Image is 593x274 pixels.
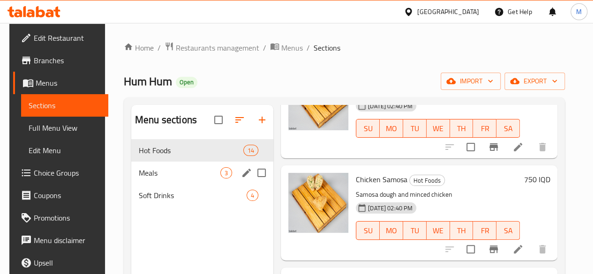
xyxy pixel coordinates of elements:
[124,71,172,92] span: Hum Hum
[500,224,516,237] span: SA
[427,221,450,240] button: WE
[36,77,101,89] span: Menus
[441,73,501,90] button: import
[307,42,310,53] li: /
[417,7,479,17] div: [GEOGRAPHIC_DATA]
[288,173,348,233] img: Chicken Samosa
[314,42,340,53] span: Sections
[124,42,565,54] nav: breadcrumb
[454,122,470,135] span: TH
[131,135,273,210] nav: Menu sections
[135,113,197,127] h2: Menu sections
[524,173,550,186] h6: 750 IQD
[13,207,108,229] a: Promotions
[131,184,273,207] div: Soft Drinks4
[13,184,108,207] a: Coupons
[380,221,403,240] button: MO
[13,162,108,184] a: Choice Groups
[430,122,446,135] span: WE
[243,145,258,156] div: items
[576,7,582,17] span: M
[34,190,101,201] span: Coupons
[364,204,416,213] span: [DATE] 02:40 PM
[247,191,258,200] span: 4
[176,42,259,53] span: Restaurants management
[383,224,399,237] span: MO
[139,145,243,156] span: Hot Foods
[383,122,399,135] span: MO
[34,32,101,44] span: Edit Restaurant
[244,146,258,155] span: 14
[165,42,259,54] a: Restaurants management
[356,172,407,186] span: Chicken Samosa
[21,139,108,162] a: Edit Menu
[139,190,247,201] span: Soft Drinks
[473,119,496,138] button: FR
[21,117,108,139] a: Full Menu View
[270,42,303,54] a: Menus
[504,73,565,90] button: export
[380,119,403,138] button: MO
[450,119,473,138] button: TH
[281,42,303,53] span: Menus
[360,224,376,237] span: SU
[454,224,470,237] span: TH
[13,72,108,94] a: Menus
[430,224,446,237] span: WE
[29,100,101,111] span: Sections
[427,119,450,138] button: WE
[13,49,108,72] a: Branches
[13,27,108,49] a: Edit Restaurant
[512,141,524,153] a: Edit menu item
[34,212,101,223] span: Promotions
[34,257,101,268] span: Upsell
[409,175,445,186] div: Hot Foods
[221,169,232,178] span: 3
[496,221,520,240] button: SA
[240,166,254,180] button: edit
[247,190,258,201] div: items
[461,239,480,259] span: Select to update
[21,94,108,117] a: Sections
[407,122,423,135] span: TU
[158,42,161,53] li: /
[209,110,228,130] span: Select all sections
[512,244,524,255] a: Edit menu item
[34,55,101,66] span: Branches
[477,122,493,135] span: FR
[496,119,520,138] button: SA
[124,42,154,53] a: Home
[29,122,101,133] span: Full Menu View
[461,137,480,157] span: Select to update
[512,75,557,87] span: export
[131,162,273,184] div: Meals3edit
[13,229,108,252] a: Menu disclaimer
[34,167,101,178] span: Choice Groups
[473,221,496,240] button: FR
[482,136,505,158] button: Branch-specific-item
[356,189,520,200] p: Samosa dough and minced chicken
[407,224,423,237] span: TU
[13,252,108,274] a: Upsell
[176,78,197,86] span: Open
[410,175,444,186] span: Hot Foods
[34,235,101,246] span: Menu disclaimer
[531,136,554,158] button: delete
[139,167,220,178] span: Meals
[364,102,416,111] span: [DATE] 02:40 PM
[356,119,380,138] button: SU
[131,139,273,162] div: Hot Foods14
[228,109,251,131] span: Sort sections
[477,224,493,237] span: FR
[448,75,493,87] span: import
[176,77,197,88] div: Open
[450,221,473,240] button: TH
[356,221,380,240] button: SU
[531,238,554,260] button: delete
[482,238,505,260] button: Branch-specific-item
[251,109,273,131] button: Add section
[263,42,266,53] li: /
[403,119,427,138] button: TU
[360,122,376,135] span: SU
